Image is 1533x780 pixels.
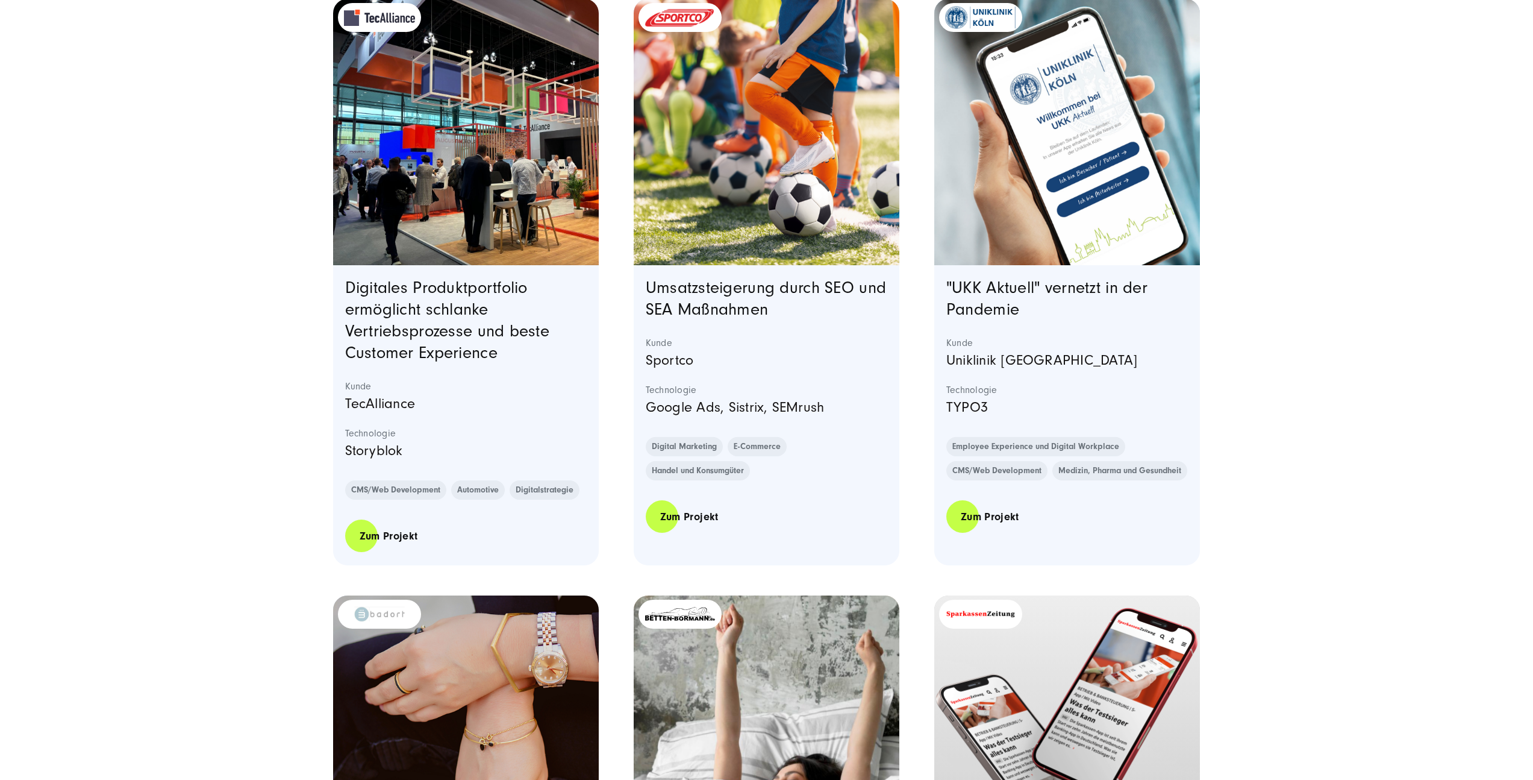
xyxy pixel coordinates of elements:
[345,480,446,500] a: CMS/Web Development
[345,427,587,439] strong: Technologie
[946,437,1125,456] a: Employee Experience und Digital Workplace
[646,461,750,480] a: Handel und Konsumgüter
[728,437,787,456] a: E-Commerce
[646,278,886,319] a: Umsatzsteigerung durch SEO und SEA Maßnahmen
[345,439,587,462] p: Storyblok
[645,606,716,621] img: Betten Bormann Kundenlogo | Digitalagentur SUNZINET
[646,437,723,456] a: Digital Marketing
[510,480,579,500] a: Digitalstrategie
[946,349,1188,372] p: Uniklinik [GEOGRAPHIC_DATA]
[646,384,888,396] strong: Technologie
[645,8,716,27] img: Logo Sportco Kundenprojekt SUNZINET
[646,396,888,419] p: Google Ads, Sistrix, SEMrush
[344,10,415,26] img: Logo_TecAlliance
[345,278,550,362] a: Digitales Produktportfolio ermöglicht schlanke Vertriebsprozesse und beste Customer Experience
[646,500,733,534] a: Zum Projekt
[946,500,1034,534] a: Zum Projekt
[646,349,888,372] p: Sportco
[1052,461,1187,480] a: Medizin, Pharma und Gesundheit
[945,6,1016,29] img: Uniklinik koeln Kunden Logo - Digitalagentur SUNZINET
[946,337,1188,349] strong: Kunde
[451,480,505,500] a: Automotive
[345,392,587,415] p: TecAlliance
[946,278,1147,319] a: "UKK Aktuell" vernetzt in der Pandemie
[344,605,415,623] img: Badort Logo - Shopify-Relaunch 30 prozent mehr Umsatz in 8 Wochen - Shopify Agentur SUNZINET
[646,337,888,349] strong: Kunde
[945,609,1016,620] img: sparkasse_logo
[345,519,432,553] a: Zum Projekt
[946,396,1188,419] p: TYPO3
[946,461,1047,480] a: CMS/Web Development
[946,384,1188,396] strong: Technologie
[345,380,587,392] strong: Kunde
